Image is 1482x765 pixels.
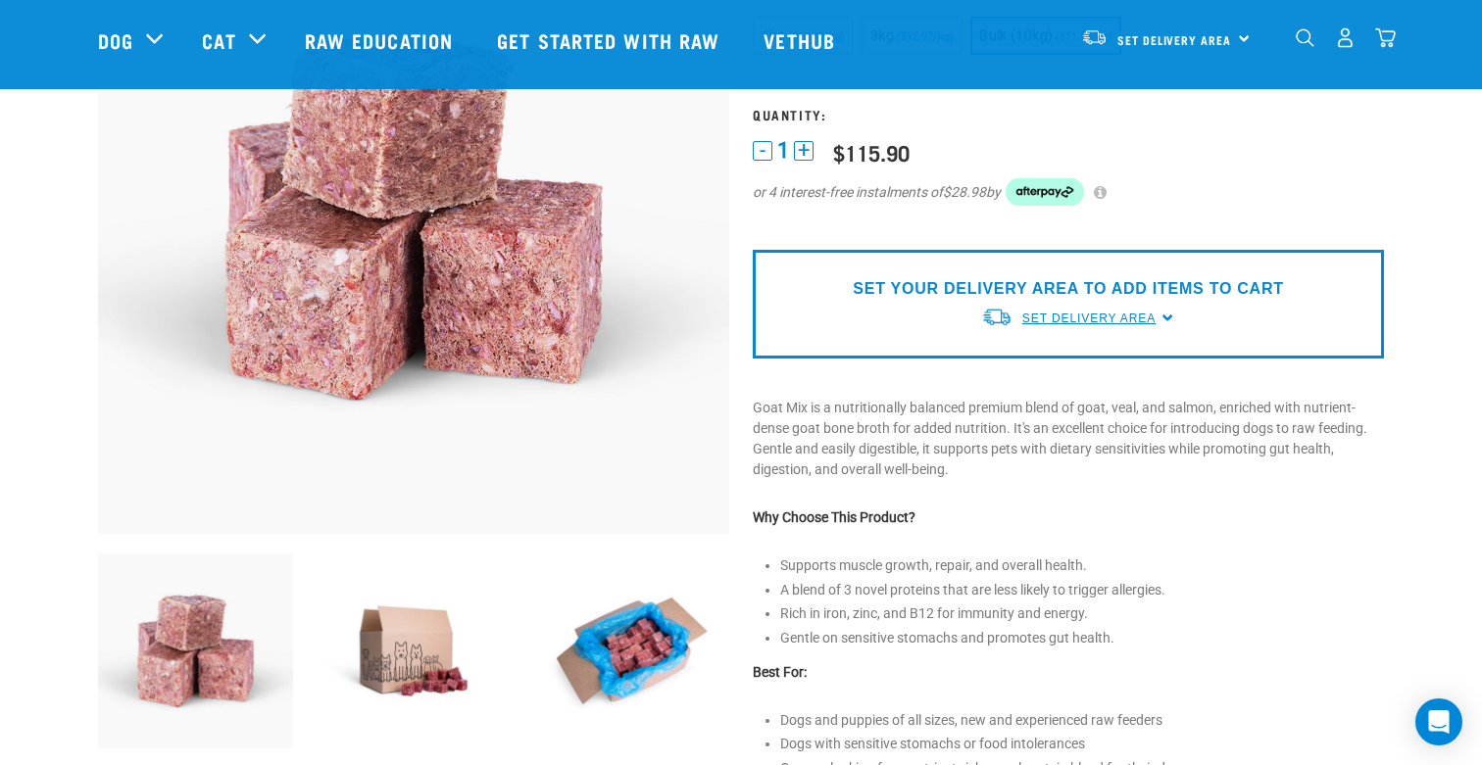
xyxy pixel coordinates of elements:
[753,509,915,525] strong: Why Choose This Product?
[753,141,772,161] button: -
[753,664,807,680] strong: Best For:
[753,398,1384,480] p: Goat Mix is a nutritionally balanced premium blend of goat, veal, and salmon, enriched with nutri...
[780,628,1384,648] li: Gentle on sensitive stomachs and promotes gut health.
[1415,698,1462,745] div: Open Intercom Messenger
[780,734,1384,754] li: Dogs with sensitive stomachs or food intolerances
[777,140,789,161] span: 1
[1006,178,1084,206] img: Afterpay
[753,107,1384,121] h3: Quantity:
[833,140,910,165] div: $115.90
[534,553,729,748] img: Raw Essentials Bulk 10kg Raw Dog Food Box
[477,1,744,79] a: Get started with Raw
[780,710,1384,731] li: Dogs and puppies of all sizes, new and experienced raw feeders
[943,182,986,203] span: $28.98
[1117,36,1231,43] span: Set Delivery Area
[317,553,512,748] img: Raw Essentials Bulk 10kg Raw Dog Food Box Exterior Design
[1375,27,1396,48] img: home-icon@2x.png
[1081,28,1108,46] img: van-moving.png
[794,141,814,161] button: +
[98,553,293,748] img: Goat M Ix 38448
[780,603,1384,624] li: Rich in iron, zinc, and B12 for immunity and energy.
[780,580,1384,600] li: A blend of 3 novel proteins that are less likely to trigger allergies.
[285,1,477,79] a: Raw Education
[202,25,235,55] a: Cat
[1296,28,1314,47] img: home-icon-1@2x.png
[780,555,1384,576] li: Supports muscle growth, repair, and overall health.
[98,25,133,55] a: Dog
[981,307,1013,327] img: van-moving.png
[1335,27,1356,48] img: user.png
[753,178,1384,206] div: or 4 interest-free instalments of by
[853,277,1283,301] p: SET YOUR DELIVERY AREA TO ADD ITEMS TO CART
[1022,311,1156,325] span: Set Delivery Area
[744,1,860,79] a: Vethub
